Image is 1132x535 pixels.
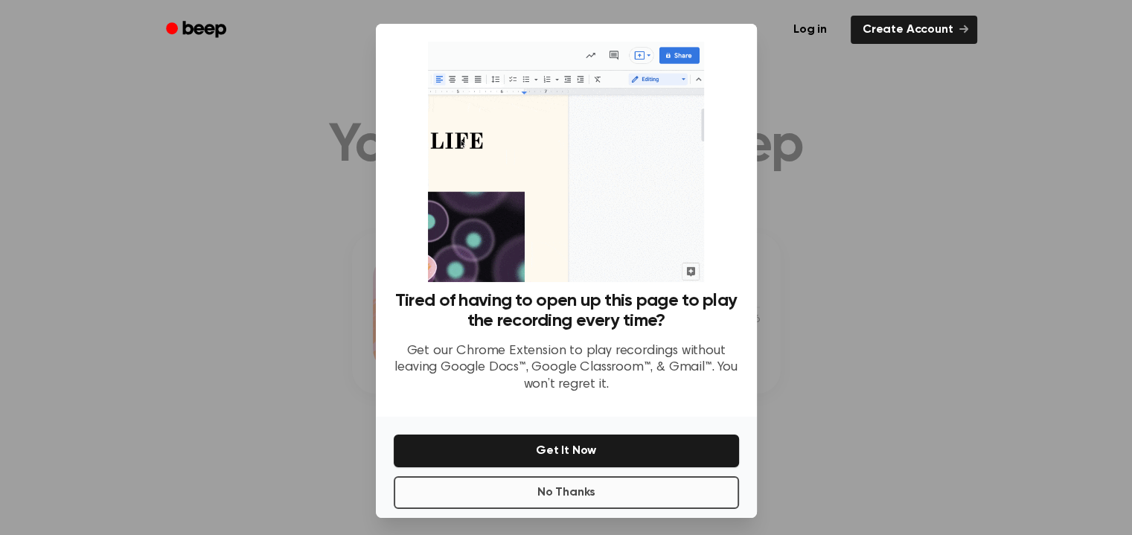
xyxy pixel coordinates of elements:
[778,13,842,47] a: Log in
[394,343,739,394] p: Get our Chrome Extension to play recordings without leaving Google Docs™, Google Classroom™, & Gm...
[394,476,739,509] button: No Thanks
[156,16,240,45] a: Beep
[394,291,739,331] h3: Tired of having to open up this page to play the recording every time?
[394,435,739,467] button: Get It Now
[428,42,704,282] img: Beep extension in action
[851,16,977,44] a: Create Account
